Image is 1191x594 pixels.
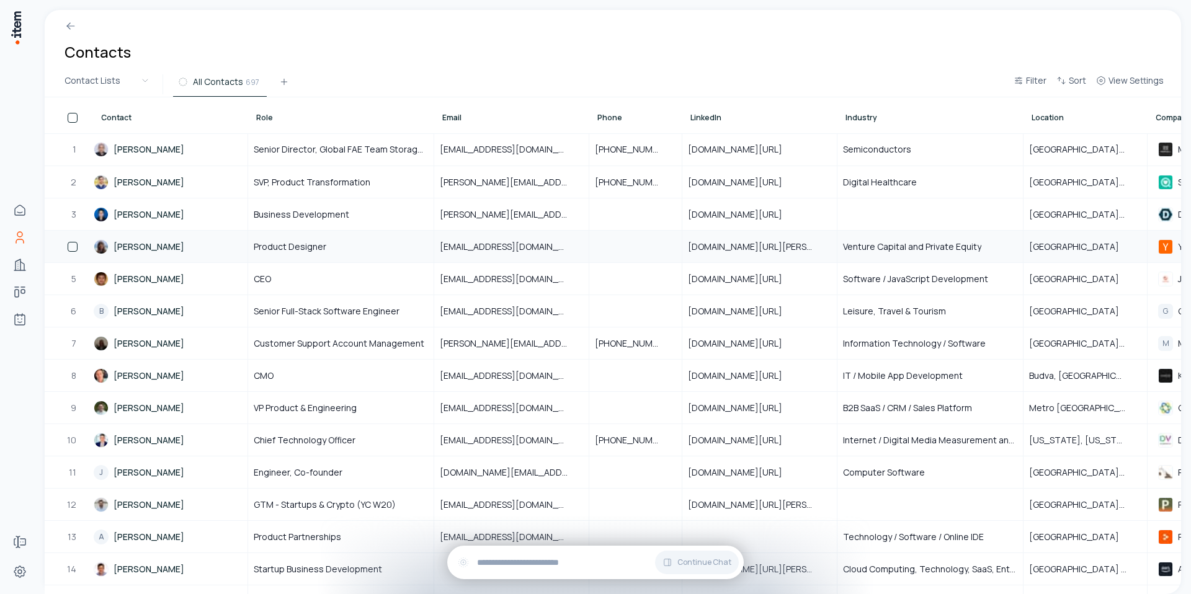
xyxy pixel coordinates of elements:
[73,143,78,156] span: 1
[440,143,583,156] span: [EMAIL_ADDRESS][DOMAIN_NAME]
[94,296,247,326] a: B[PERSON_NAME]
[94,457,247,487] a: J[PERSON_NAME]
[440,402,583,414] span: [EMAIL_ADDRESS][DOMAIN_NAME]
[595,434,676,446] span: [PHONE_NUMBER]
[1051,73,1091,95] button: Sort
[1158,433,1173,448] img: DoubleVerify
[101,113,132,123] span: Contact
[94,392,247,423] a: [PERSON_NAME]
[254,563,382,575] span: Startup Business Development
[254,402,357,414] span: VP Product & Engineering
[94,231,247,262] a: [PERSON_NAME]
[1026,74,1046,87] span: Filter
[837,97,1024,133] th: Industry
[7,280,32,304] a: deals
[1158,304,1173,319] div: G
[94,142,109,157] img: Manish Purohit
[65,42,131,62] h1: Contacts
[1108,74,1164,87] span: View Settings
[1029,402,1141,414] span: Metro [GEOGRAPHIC_DATA]
[440,176,583,188] span: [PERSON_NAME][EMAIL_ADDRESS][DOMAIN_NAME]
[1158,142,1173,157] img: Marvell Technology
[71,273,78,285] span: 5
[94,530,109,544] div: A
[597,113,622,123] span: Phone
[688,241,831,253] span: [DOMAIN_NAME][URL][PERSON_NAME]
[595,143,676,156] span: [PHONE_NUMBER]
[677,557,731,567] span: Continue Chat
[440,241,583,253] span: [EMAIL_ADDRESS][DOMAIN_NAME]
[843,563,1017,575] span: Cloud Computing, Technology, SaaS, Enterprise Software
[7,530,32,554] a: Forms
[254,337,424,350] span: Customer Support Account Management
[1158,465,1173,480] img: Port 9 Labs
[94,368,109,383] img: Dmitry Pimenov
[440,273,583,285] span: [EMAIL_ADDRESS][DOMAIN_NAME]
[256,113,273,123] span: Role
[688,305,797,317] span: [DOMAIN_NAME][URL]
[843,434,1017,446] span: Internet / Digital Media Measurement and Analytics / AdTech
[1158,239,1173,254] img: Y Combinator
[254,273,271,285] span: CEO
[688,434,797,446] span: [DOMAIN_NAME][URL]
[1158,530,1173,544] img: Replit
[254,208,349,221] span: Business Development
[94,425,247,455] a: [PERSON_NAME]
[440,531,583,543] span: [EMAIL_ADDRESS][DOMAIN_NAME]
[682,97,837,133] th: LinkedIn
[688,370,797,382] span: [DOMAIN_NAME][URL]
[7,252,32,277] a: Companies
[843,531,984,543] span: Technology / Software / Online IDE
[254,241,326,253] span: Product Designer
[94,401,109,415] img: Phil Freo
[843,143,911,156] span: Semiconductors
[1069,74,1086,87] span: Sort
[254,305,399,317] span: Senior Full-Stack Software Engineer
[688,208,797,221] span: [DOMAIN_NAME][URL]
[589,97,682,133] th: Phone
[193,76,243,88] span: All Contacts
[94,167,247,197] a: [PERSON_NAME]
[254,499,396,511] span: GTM - Startups & Crypto (YC W20)
[690,113,721,123] span: LinkedIn
[595,337,676,350] span: [PHONE_NUMBER]
[688,402,797,414] span: [DOMAIN_NAME][URL]
[7,559,32,584] a: Settings
[254,531,341,543] span: Product Partnerships
[71,370,78,382] span: 8
[1029,305,1134,317] span: [GEOGRAPHIC_DATA]
[688,337,797,350] span: [DOMAIN_NAME][URL]
[94,360,247,391] a: [PERSON_NAME]
[655,551,739,574] button: Continue Chat
[440,305,583,317] span: [EMAIL_ADDRESS][DOMAIN_NAME]
[688,176,797,188] span: [DOMAIN_NAME][URL]
[7,307,32,332] a: Agents
[10,10,22,45] img: Item Brain Logo
[843,273,988,285] span: Software / JavaScript Development
[254,466,342,479] span: Engineer, Co-founder
[1029,466,1141,479] span: [GEOGRAPHIC_DATA], [US_STATE], [GEOGRAPHIC_DATA]
[68,531,78,543] span: 13
[248,97,434,133] th: Role
[688,563,831,575] span: [DOMAIN_NAME][URL][PERSON_NAME]
[69,466,78,479] span: 11
[447,546,744,579] div: Continue Chat
[1009,73,1051,95] button: Filter
[688,499,831,511] span: [DOMAIN_NAME][URL][PERSON_NAME]
[1158,207,1173,222] img: Devpost
[843,402,972,414] span: B2B SaaS / CRM / Sales Platform
[440,434,583,446] span: [EMAIL_ADDRESS][DOMAIN_NAME]
[1158,497,1173,512] img: Pulley
[1158,175,1173,190] img: Sharecare
[1029,370,1141,382] span: Budva, [GEOGRAPHIC_DATA]
[843,466,925,479] span: Computer Software
[442,113,462,123] span: Email
[1029,499,1141,511] span: [GEOGRAPHIC_DATA], [US_STATE], [GEOGRAPHIC_DATA]
[1029,531,1134,543] span: [GEOGRAPHIC_DATA]
[1158,336,1173,351] div: M
[843,176,917,188] span: Digital Healthcare
[440,466,583,479] span: [DOMAIN_NAME][EMAIL_ADDRESS][DOMAIN_NAME]
[595,176,676,188] span: [PHONE_NUMBER]
[94,497,109,512] img: Akash Champaneri
[7,198,32,223] a: Home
